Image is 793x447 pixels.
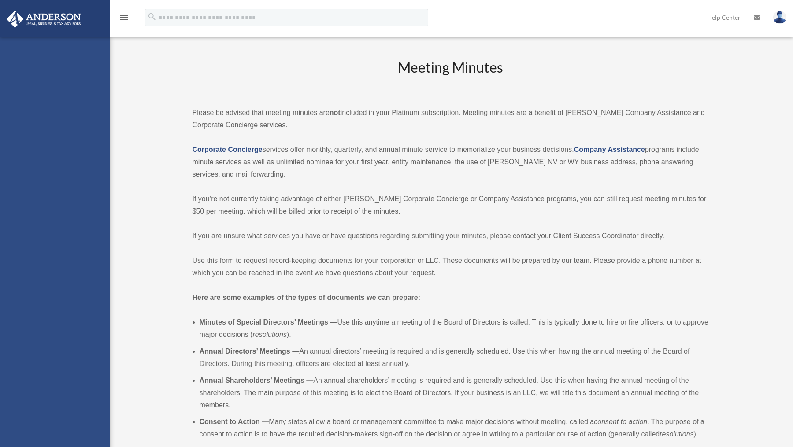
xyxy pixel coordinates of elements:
[147,12,157,22] i: search
[193,146,263,153] a: Corporate Concierge
[4,11,84,28] img: Anderson Advisors Platinum Portal
[200,377,314,384] b: Annual Shareholders’ Meetings —
[193,294,421,301] strong: Here are some examples of the types of documents we can prepare:
[193,144,709,181] p: services offer monthly, quarterly, and annual minute service to memorialize your business decisio...
[193,107,709,131] p: Please be advised that meeting minutes are included in your Platinum subscription. Meeting minute...
[773,11,786,24] img: User Pic
[660,430,693,438] em: resolutions
[200,416,709,440] li: Many states allow a board or management committee to make major decisions without meeting, called...
[200,318,337,326] b: Minutes of Special Directors’ Meetings —
[193,58,709,94] h2: Meeting Minutes
[193,193,709,218] p: If you’re not currently taking advantage of either [PERSON_NAME] Corporate Concierge or Company A...
[629,418,648,425] em: action
[119,15,130,23] a: menu
[193,230,709,242] p: If you are unsure what services you have or have questions regarding submitting your minutes, ple...
[200,347,300,355] b: Annual Directors’ Meetings —
[193,255,709,279] p: Use this form to request record-keeping documents for your corporation or LLC. These documents wi...
[200,345,709,370] li: An annual directors’ meeting is required and is generally scheduled. Use this when having the ann...
[574,146,645,153] a: Company Assistance
[119,12,130,23] i: menu
[200,316,709,341] li: Use this anytime a meeting of the Board of Directors is called. This is typically done to hire or...
[330,109,341,116] strong: not
[200,374,709,411] li: An annual shareholders’ meeting is required and is generally scheduled. Use this when having the ...
[252,331,286,338] em: resolutions
[594,418,626,425] em: consent to
[200,418,269,425] b: Consent to Action —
